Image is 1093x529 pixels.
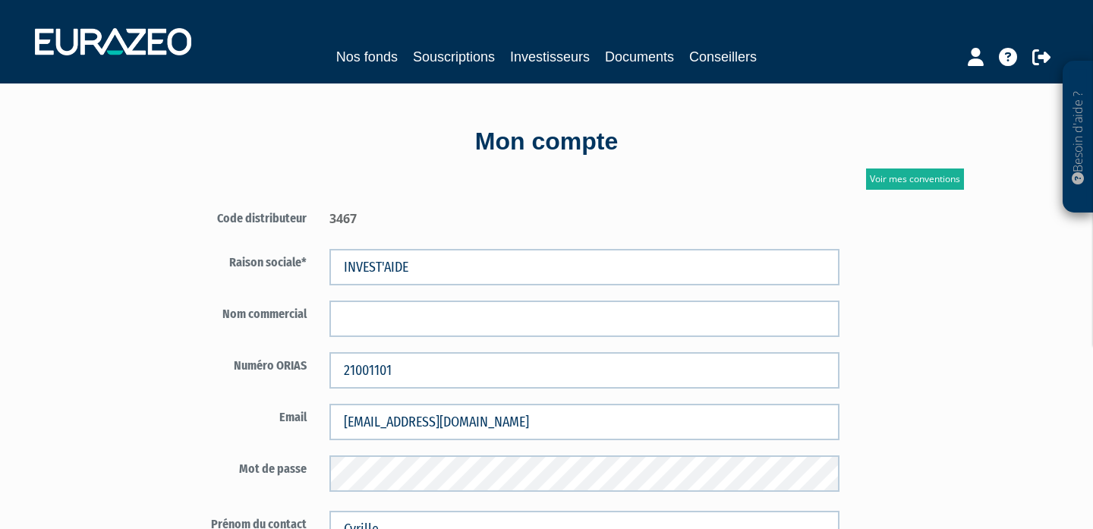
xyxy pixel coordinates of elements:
[140,301,318,323] label: Nom commercial
[114,124,979,159] div: Mon compte
[336,46,398,68] a: Nos fonds
[140,404,318,427] label: Email
[510,46,590,68] a: Investisseurs
[140,205,318,228] label: Code distributeur
[318,205,851,228] div: 3467
[35,28,191,55] img: 1732889491-logotype_eurazeo_blanc_rvb.png
[1069,69,1087,206] p: Besoin d'aide ?
[140,455,318,478] label: Mot de passe
[413,46,495,68] a: Souscriptions
[689,46,757,68] a: Conseillers
[140,249,318,272] label: Raison sociale*
[605,46,674,68] a: Documents
[140,352,318,375] label: Numéro ORIAS
[866,168,964,190] a: Voir mes conventions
